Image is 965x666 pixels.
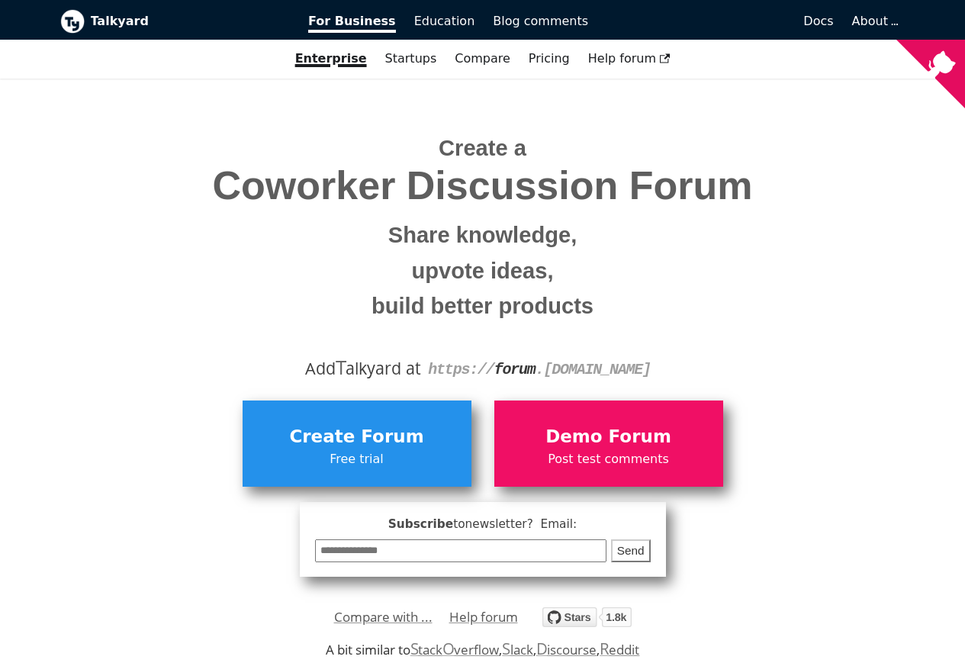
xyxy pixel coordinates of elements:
a: Talkyard logoTalkyard [60,9,288,34]
button: Send [611,539,651,563]
code: https:// . [DOMAIN_NAME] [428,361,651,378]
a: About [852,14,896,28]
span: Post test comments [502,449,716,469]
span: R [600,638,610,659]
span: T [336,353,346,381]
span: Blog comments [493,14,588,28]
span: For Business [308,14,396,33]
span: Help forum [588,51,671,66]
a: Help forum [579,46,680,72]
a: Compare [455,51,510,66]
a: Demo ForumPost test comments [494,401,723,486]
img: Talkyard logo [60,9,85,34]
a: Education [405,8,484,34]
strong: forum [494,361,536,378]
span: Demo Forum [502,423,716,452]
span: D [536,638,548,659]
span: Coworker Discussion Forum [72,164,894,208]
span: S [502,638,510,659]
span: Docs [803,14,833,28]
b: Talkyard [91,11,288,31]
a: Startups [376,46,446,72]
a: Help forum [449,606,518,629]
a: Reddit [600,641,639,658]
a: Create ForumFree trial [243,401,471,486]
small: upvote ideas, [72,253,894,289]
a: For Business [299,8,405,34]
span: Create Forum [250,423,464,452]
span: to newsletter ? Email: [453,517,577,531]
a: Docs [597,8,843,34]
img: talkyard.svg [542,607,632,627]
a: Star debiki/talkyard on GitHub [542,610,632,632]
span: Create a [439,136,526,160]
a: Blog comments [484,8,597,34]
div: Add alkyard at [72,356,894,381]
a: Enterprise [286,46,376,72]
a: Pricing [519,46,579,72]
span: O [442,638,455,659]
span: S [410,638,419,659]
span: Subscribe [315,515,651,534]
span: Education [414,14,475,28]
small: build better products [72,288,894,324]
a: Compare with ... [334,606,433,629]
a: Discourse [536,641,597,658]
span: Free trial [250,449,464,469]
a: StackOverflow [410,641,500,658]
small: Share knowledge, [72,217,894,253]
a: Slack [502,641,532,658]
